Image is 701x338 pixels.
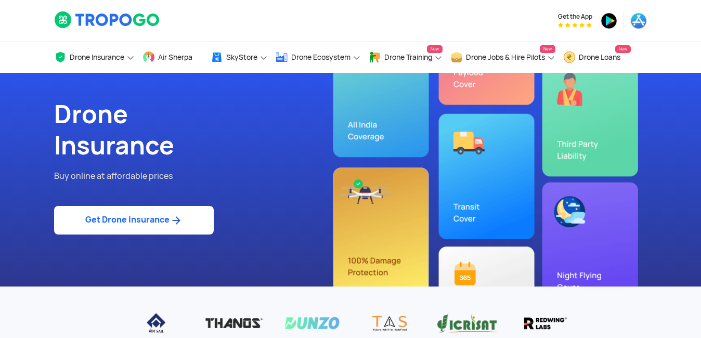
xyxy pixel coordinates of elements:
img: ic_appstore.png [630,12,647,29]
span: New [427,45,443,53]
img: Redwing labs [514,313,577,334]
span: New [540,45,555,53]
a: Drone Ecosystem [276,42,361,73]
a: Drone TrainingNew [369,42,443,73]
span: Air Sherpa [158,53,192,61]
span: SkyStore [226,53,257,61]
span: Get the App [558,12,592,21]
span: Drone Loans [579,53,620,61]
a: SkyStore [211,42,268,73]
span: New [615,45,631,53]
img: Vicrisat [436,313,499,334]
span: Drone Insurance [70,53,124,61]
img: IISCO Steel Plant [125,313,187,334]
a: Drone LoansNew [563,42,631,73]
img: Thanos Technologies [203,313,265,334]
span: Drone Training [384,53,432,61]
img: logoHeader.svg [54,11,161,29]
img: ic_playstore.png [601,12,617,29]
img: TAS [359,313,421,334]
a: Get Drone Insurance [54,206,214,235]
a: Drone Insurance [54,42,135,73]
p: Buy online at affordable prices [54,170,343,183]
img: App Raking [558,22,592,28]
a: Drone Jobs & Hire PilotsNew [450,42,555,73]
a: Air Sherpa [142,42,203,73]
span: Drone Ecosystem [291,53,350,61]
span: Drone Jobs & Hire Pilots [466,53,545,61]
img: Dunzo [281,313,343,334]
img: ic_arrow_forward_blue.svg [170,214,183,227]
h1: Drone Insurance [54,99,343,161]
